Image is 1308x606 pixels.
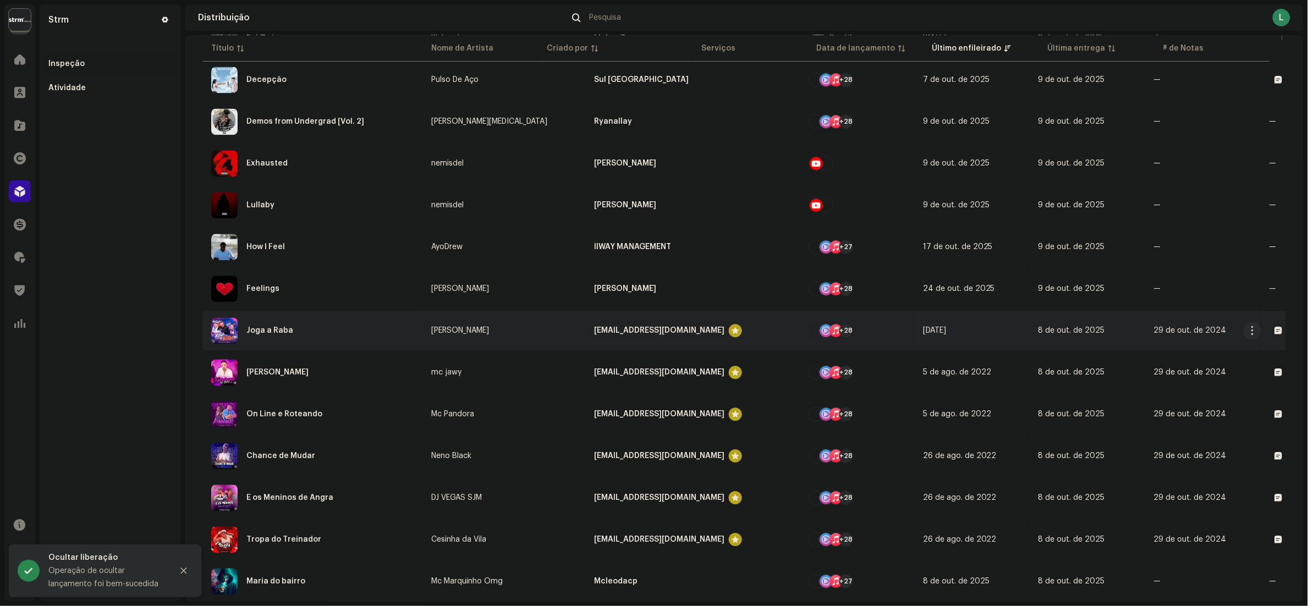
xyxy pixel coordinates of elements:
span: 9 de out. de 2025 [1038,243,1105,251]
span: 29 de out. de 2024 [1154,368,1227,376]
div: Sul [GEOGRAPHIC_DATA] [594,71,689,89]
img: ccb66079-a724-48c0-b4de-06b5a21cc422 [211,484,238,511]
div: [PERSON_NAME] [431,327,489,334]
div: +28 [839,449,853,462]
span: 22 de jul. de 2022 [923,327,946,334]
span: 26 de ago. de 2022 [923,536,997,543]
div: É os Meninos de Angra [246,494,333,502]
img: 151fdeea-7058-43b1-8b0b-a94609395d9c [211,67,238,93]
div: [EMAIL_ADDRESS][DOMAIN_NAME] [594,322,724,339]
img: 88ca39a2-17e8-431f-b8f2-afbedb96706b [211,443,238,469]
div: Operação de ocultar lançamento foi bem-sucedida [48,564,164,591]
div: Cesinha da Vila [431,536,486,543]
div: nemisdel [431,201,464,209]
div: [PERSON_NAME] [594,155,656,172]
re-m-nav-item: Inspeção [44,53,176,75]
img: 872f7a59-d5cc-40f0-a43e-329aa5231397 [211,568,238,594]
span: 9 de out. de 2025 [1038,118,1105,125]
div: Inspeção [48,59,85,68]
div: Última entrega [1048,43,1106,54]
span: 26 de ago. de 2022 [923,494,997,502]
re-m-nav-item: Atividade [44,77,176,99]
div: Mc Marquinho Omg [431,577,503,585]
div: +28 [839,115,853,128]
span: 5 de ago. de 2022 [923,368,991,376]
span: funkfoliaff@gmail.com [587,489,790,506]
span: 9 de out. de 2025 [923,118,990,125]
span: Mcleodacp [587,572,790,590]
span: 9 de out. de 2025 [923,201,990,209]
div: [EMAIL_ADDRESS][DOMAIN_NAME] [594,489,724,506]
div: Strm [48,15,69,24]
div: Vai Lucas [246,368,309,376]
img: fa101689-559a-4966-8f4f-6689767cd7eb [211,359,238,385]
span: 29 de out. de 2024 [1154,410,1227,418]
div: +27 [839,240,853,254]
div: nemisdel [431,159,464,167]
div: Tropa do Treinador [246,536,321,543]
div: Criado por [547,43,588,54]
span: — [1154,118,1161,125]
div: [EMAIL_ADDRESS][DOMAIN_NAME] [594,405,724,423]
span: Melba Chambule [587,155,790,172]
img: 408b884b-546b-4518-8448-1008f9c76b02 [9,9,31,31]
span: nemisdel [431,201,570,209]
span: Neno Black [431,452,570,460]
img: 00fdc0fb-36ad-41a9-a825-711fd7fdc19a [211,108,238,135]
div: +28 [839,282,853,295]
div: Ryanallay [594,113,632,130]
div: Maria do bairro [246,577,305,585]
img: 52e15873-4a36-4d35-8819-9469b26ff9cb [211,234,238,260]
span: 29 de out. de 2024 [1154,494,1227,502]
div: Título [211,43,234,54]
div: Decepção [246,76,287,84]
div: [PERSON_NAME] [431,285,489,293]
div: Lullaby [246,201,274,209]
span: Ryanallay [587,113,790,130]
img: 4a0afe9b-c7eb-4a35-b1e9-fe43bbaedc49 [211,276,238,302]
div: +28 [839,73,853,86]
div: +28 [839,533,853,546]
div: [EMAIL_ADDRESS][DOMAIN_NAME] [594,531,724,548]
span: 29 de out. de 2024 [1154,452,1227,460]
span: Cesinha da Vila [431,536,570,543]
span: Pulso De Aço [431,76,570,84]
span: — [1154,159,1161,167]
span: 9 de out. de 2025 [1038,201,1105,209]
div: AyoDrew [431,243,463,251]
img: 5cb4d2f9-f2ae-45b3-b4cc-97a0fb7c8579 [211,192,238,218]
span: — [1154,201,1161,209]
div: DJ VEGAS SJM [431,494,482,502]
span: — [1154,577,1161,585]
span: Melba Chambule [587,196,790,214]
span: funkfoliaff@gmail.com [587,322,790,339]
div: +28 [839,324,853,337]
span: Mc Marquinho Omg [431,577,570,585]
span: 9 de out. de 2025 [1038,159,1105,167]
div: How I Feel [246,243,285,251]
span: DJ VEGAS SJM [431,494,570,502]
span: Ryan Allay [431,118,570,125]
span: 8 de out. de 2025 [1038,452,1105,460]
div: Neno Black [431,452,471,460]
div: Exhausted [246,159,288,167]
span: 9 de out. de 2025 [1038,76,1105,84]
img: 4ab9bce9-e758-4dda-a855-728eec24db24 [211,526,238,553]
span: Sul Brasil [587,71,790,89]
span: — [1154,285,1161,293]
span: mc jawy [431,368,570,376]
div: IIWAY MANAGEMENT [594,238,671,256]
span: IIWAY MANAGEMENT [587,238,790,256]
span: 29 de out. de 2024 [1154,327,1227,334]
span: Mc Pandora [431,410,570,418]
img: 2646a902-1c33-493d-bf5f-e0735b95ef39 [211,150,238,177]
span: 7 de out. de 2025 [923,76,990,84]
span: 8 de out. de 2025 [1038,368,1105,376]
div: [PERSON_NAME][MEDICAL_DATA] [431,118,547,125]
div: Distribuição [198,13,559,22]
span: 24 de out. de 2025 [923,285,995,293]
span: Mc Jajá [431,327,570,334]
span: 8 de out. de 2025 [1038,536,1105,543]
span: 9 de out. de 2025 [923,159,990,167]
span: 8 de out. de 2025 [1038,494,1105,502]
